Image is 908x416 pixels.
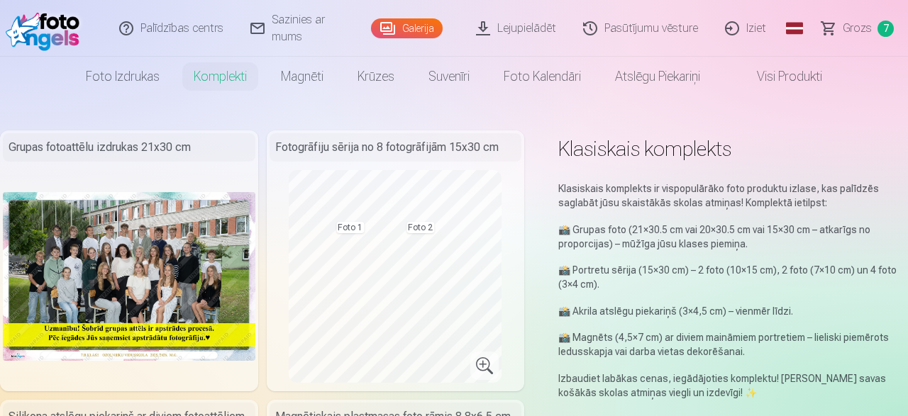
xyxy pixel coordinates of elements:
[558,181,908,210] p: Klasiskais komplekts ir vispopulārāko foto produktu izlase, kas palīdzēs saglabāt jūsu skaistākās...
[558,330,908,359] p: 📸 Magnēts (4,5×7 cm) ar diviem maināmiem portretiem – lieliski piemērots ledusskapja vai darba vi...
[270,133,522,162] div: Fotogrāfiju sērija no 8 fotogrāfijām 15x30 cm
[877,21,894,37] span: 7
[598,57,717,96] a: Atslēgu piekariņi
[69,57,177,96] a: Foto izdrukas
[371,18,443,38] a: Galerija
[558,304,908,318] p: 📸 Akrila atslēgu piekariņš (3×4,5 cm) – vienmēr līdzi.
[6,6,87,51] img: /fa1
[558,136,908,162] h1: Klasiskais komplekts
[487,57,598,96] a: Foto kalendāri
[264,57,340,96] a: Magnēti
[177,57,264,96] a: Komplekti
[558,371,908,400] p: Izbaudiet labākas cenas, iegādājoties komplektu! [PERSON_NAME] savas košākās skolas atmiņas viegl...
[558,263,908,291] p: 📸 Portretu sērija (15×30 cm) – 2 foto (10×15 cm), 2 foto (7×10 cm) un 4 foto (3×4 cm).
[558,223,908,251] p: 📸 Grupas foto (21×30.5 cm vai 20×30.5 cm vai 15×30 cm – atkarīgs no proporcijas) – mūžīga jūsu kl...
[340,57,411,96] a: Krūzes
[3,133,255,162] div: Grupas fotoattēlu izdrukas 21x30 cm
[717,57,839,96] a: Visi produkti
[411,57,487,96] a: Suvenīri
[843,20,872,37] span: Grozs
